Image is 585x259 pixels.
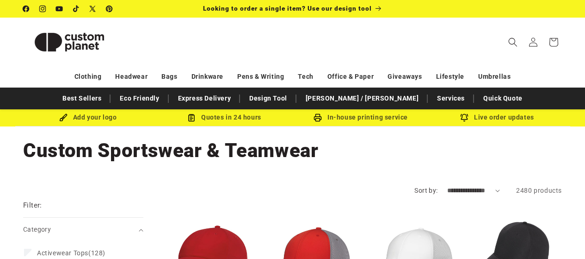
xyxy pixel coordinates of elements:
[161,69,177,85] a: Bags
[479,90,527,107] a: Quick Quote
[301,90,423,107] a: [PERSON_NAME] / [PERSON_NAME]
[37,249,105,257] span: (128)
[327,69,374,85] a: Office & Paper
[58,90,106,107] a: Best Sellers
[23,138,562,163] h1: Custom Sportswear & Teamwear
[115,69,148,85] a: Headwear
[516,187,562,194] span: 2480 products
[436,69,464,85] a: Lifestyle
[191,69,223,85] a: Drinkware
[59,114,68,122] img: Brush Icon
[432,90,469,107] a: Services
[37,249,88,257] span: Activewear Tops
[74,69,102,85] a: Clothing
[388,69,422,85] a: Giveaways
[298,69,313,85] a: Tech
[245,90,292,107] a: Design Tool
[23,200,42,211] h2: Filter:
[20,18,119,66] a: Custom Planet
[173,90,236,107] a: Express Delivery
[203,5,372,12] span: Looking to order a single item? Use our design tool
[237,69,284,85] a: Pens & Writing
[429,112,566,123] div: Live order updates
[478,69,511,85] a: Umbrellas
[187,114,196,122] img: Order Updates Icon
[460,114,468,122] img: Order updates
[23,226,51,233] span: Category
[23,21,116,63] img: Custom Planet
[156,112,293,123] div: Quotes in 24 hours
[20,112,156,123] div: Add your logo
[314,114,322,122] img: In-house printing
[115,90,164,107] a: Eco Friendly
[23,218,143,241] summary: Category (0 selected)
[293,112,429,123] div: In-house printing service
[414,187,437,194] label: Sort by:
[503,32,523,52] summary: Search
